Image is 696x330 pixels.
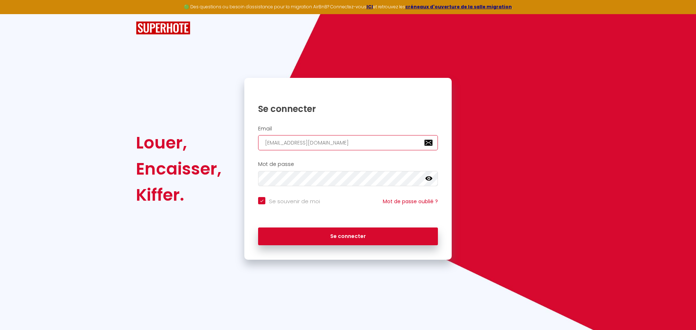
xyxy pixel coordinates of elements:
a: créneaux d'ouverture de la salle migration [405,4,512,10]
button: Se connecter [258,227,438,246]
h1: Se connecter [258,103,438,114]
div: Kiffer. [136,182,221,208]
h2: Email [258,126,438,132]
a: Mot de passe oublié ? [383,198,438,205]
h2: Mot de passe [258,161,438,167]
div: Encaisser, [136,156,221,182]
div: Louer, [136,130,221,156]
a: ICI [366,4,373,10]
input: Ton Email [258,135,438,150]
img: SuperHote logo [136,21,190,35]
